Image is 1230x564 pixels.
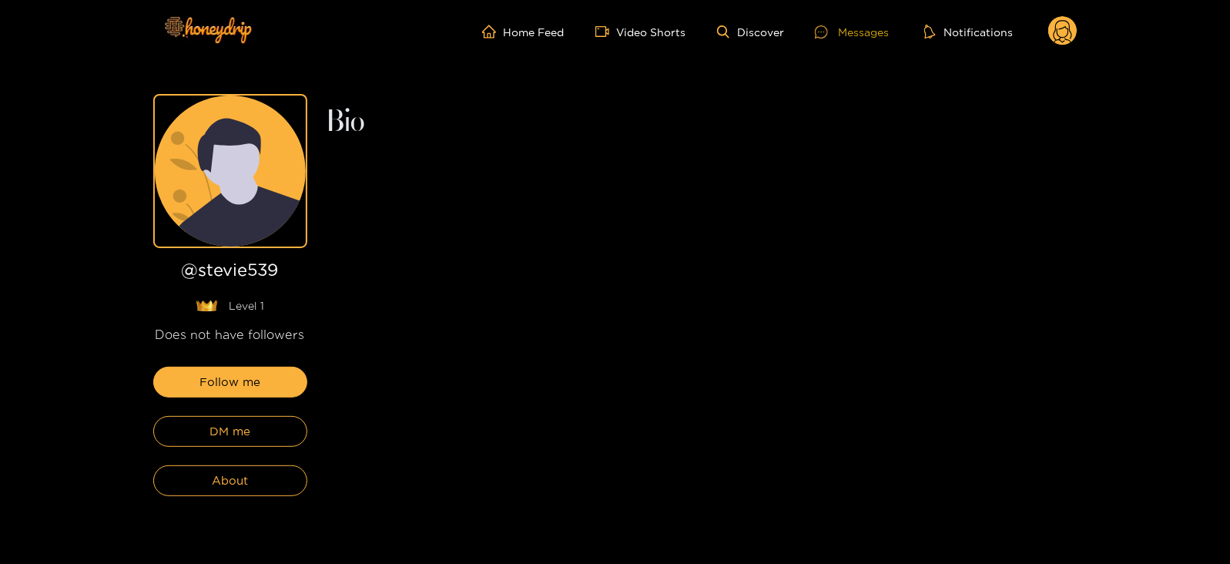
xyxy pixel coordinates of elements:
[153,465,307,496] button: About
[595,25,617,39] span: video-camera
[196,300,218,312] img: lavel grade
[212,472,248,490] span: About
[717,25,784,39] a: Discover
[230,298,265,314] span: Level 1
[153,260,307,286] h1: @ stevie539
[209,422,250,441] span: DM me
[815,23,889,41] div: Messages
[482,25,504,39] span: home
[153,326,307,344] div: Does not have followers
[482,25,565,39] a: Home Feed
[153,367,307,398] button: Follow me
[153,416,307,447] button: DM me
[920,24,1017,39] button: Notifications
[326,109,1078,136] h2: Bio
[595,25,686,39] a: Video Shorts
[199,373,260,391] span: Follow me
